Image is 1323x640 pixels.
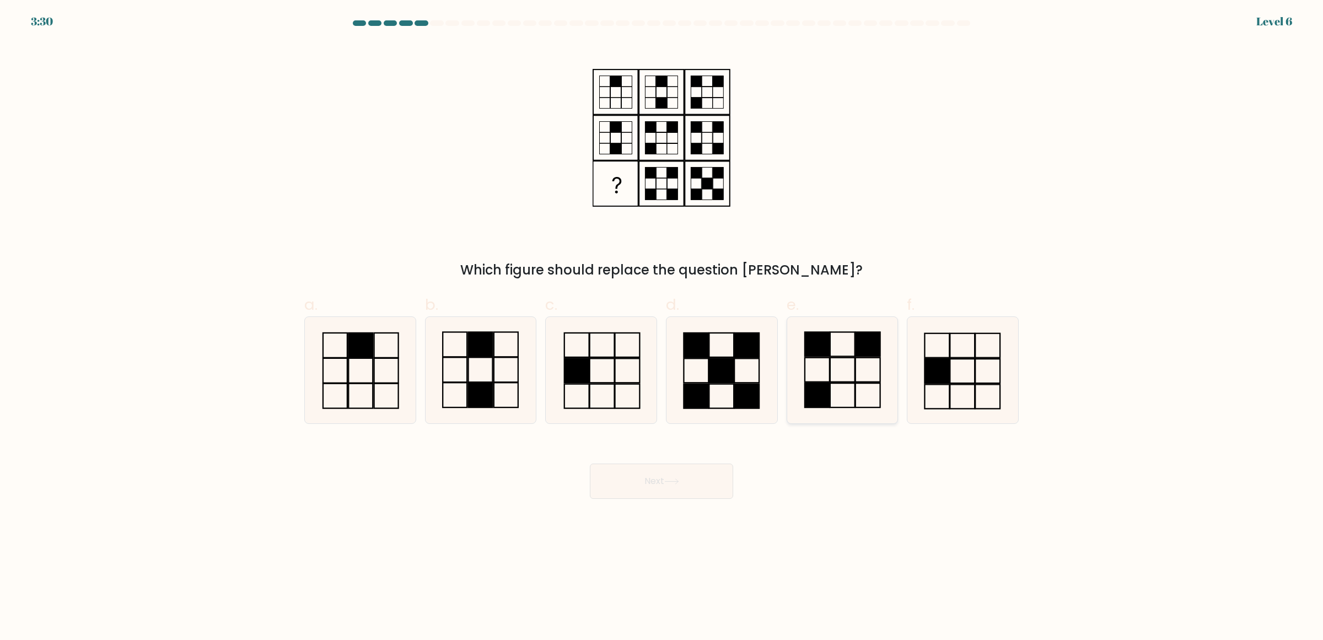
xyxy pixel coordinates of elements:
[311,260,1012,280] div: Which figure should replace the question [PERSON_NAME]?
[1256,13,1292,30] div: Level 6
[907,294,915,315] span: f.
[666,294,679,315] span: d.
[425,294,438,315] span: b.
[304,294,318,315] span: a.
[31,13,53,30] div: 3:30
[590,464,733,499] button: Next
[545,294,557,315] span: c.
[787,294,799,315] span: e.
